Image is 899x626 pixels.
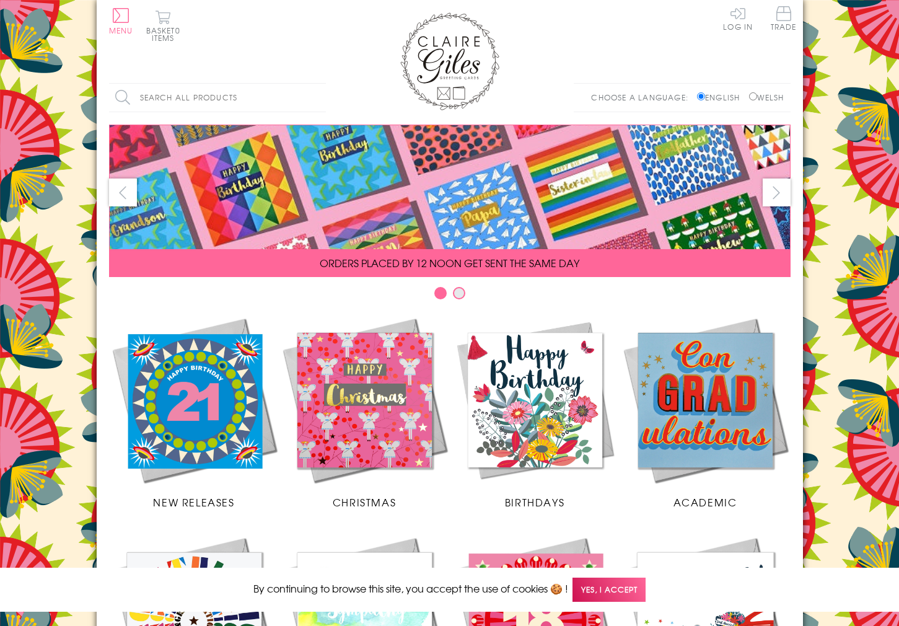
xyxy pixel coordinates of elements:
[591,92,695,103] p: Choose a language:
[723,6,753,30] a: Log In
[572,578,646,602] span: Yes, I accept
[109,179,137,206] button: prev
[314,84,326,112] input: Search
[697,92,705,100] input: English
[434,287,447,299] button: Carousel Page 1 (Current Slide)
[152,25,180,43] span: 0 items
[505,495,564,509] span: Birthdays
[109,315,279,509] a: New Releases
[153,495,234,509] span: New Releases
[771,6,797,33] a: Trade
[109,84,326,112] input: Search all products
[697,92,746,103] label: English
[109,25,133,36] span: Menu
[620,315,791,509] a: Academic
[109,8,133,34] button: Menu
[333,495,396,509] span: Christmas
[673,495,737,509] span: Academic
[450,315,620,509] a: Birthdays
[763,179,791,206] button: next
[749,92,784,103] label: Welsh
[400,12,499,110] img: Claire Giles Greetings Cards
[146,10,180,42] button: Basket0 items
[749,92,757,100] input: Welsh
[279,315,450,509] a: Christmas
[771,6,797,30] span: Trade
[109,286,791,306] div: Carousel Pagination
[453,287,465,299] button: Carousel Page 2
[320,255,579,270] span: ORDERS PLACED BY 12 NOON GET SENT THE SAME DAY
